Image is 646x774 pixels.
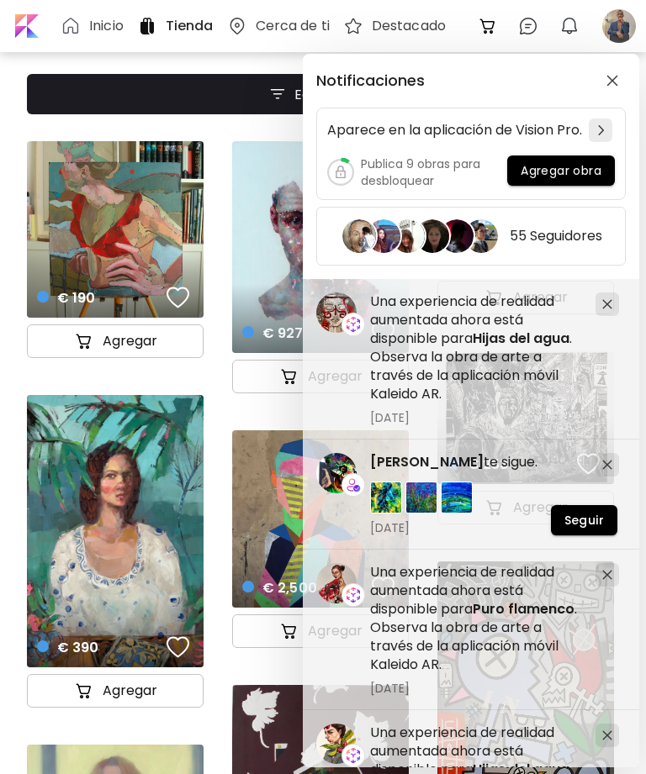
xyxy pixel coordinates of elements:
button: Agregar obra [507,155,615,186]
span: [DATE] [370,520,582,535]
a: Agregar obra [507,155,615,189]
span: [DATE] [370,410,582,425]
button: Seguir [551,505,617,535]
h5: Publica 9 obras para desbloquear [361,155,507,189]
button: closeButton [599,67,626,94]
h5: Aparece en la aplicación de Vision Pro. [327,122,582,139]
span: Hijas del agua [473,329,569,348]
img: chevron [598,125,604,135]
h5: Una experiencia de realidad aumentada ahora está disponible para . Observa la obra de arte a trav... [370,563,582,674]
span: [DATE] [370,681,582,696]
h5: Notificaciones [316,72,425,89]
span: Seguir [564,512,604,529]
h5: te sigue. [370,453,582,471]
h5: Una experiencia de realidad aumentada ahora está disponible para . Observa la obra de arte a trav... [370,292,582,403]
span: Agregar obra [521,162,601,180]
h5: 55 Seguidores [510,228,602,245]
span: [PERSON_NAME] [370,452,484,471]
img: closeButton [606,75,618,87]
span: Puro flamenco [473,599,575,619]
